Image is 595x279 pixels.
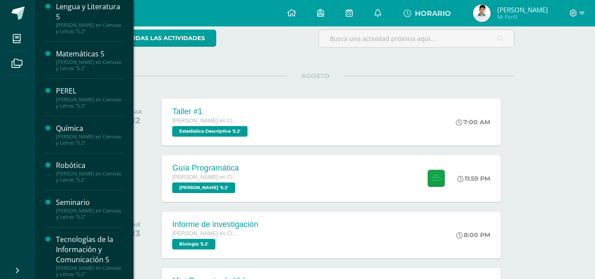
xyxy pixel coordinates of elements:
[131,228,141,238] div: 13
[172,231,238,237] span: [PERSON_NAME] en Ciencias y Letras
[415,9,451,18] span: HORARIO
[56,49,123,59] div: Matemáticas 5
[56,86,123,96] div: PEREL
[456,231,490,239] div: 8:00 PM
[56,97,123,109] div: [PERSON_NAME] en Ciencias y Letras "5.2"
[56,86,123,108] a: PEREL[PERSON_NAME] en Ciencias y Letras "5.2"
[457,175,490,182] div: 11:59 PM
[131,222,141,228] div: MIÉ
[172,174,238,180] span: [PERSON_NAME] en Ciencias y Letras
[172,107,250,116] div: Taller #1
[56,265,123,277] div: [PERSON_NAME] en Ciencias y Letras "5.2"
[56,171,123,183] div: [PERSON_NAME] en Ciencias y Letras "5.2"
[172,126,248,137] span: Estadística Descriptiva '5.2'
[56,123,123,146] a: Química[PERSON_NAME] en Ciencias y Letras "5.2"
[172,239,215,249] span: Biología '5.2'
[56,59,123,71] div: [PERSON_NAME] en Ciencias y Letras "5.2"
[56,22,123,34] div: [PERSON_NAME] en Ciencias y Letras "5.2"
[56,134,123,146] div: [PERSON_NAME] en Ciencias y Letras "5.2"
[129,115,142,126] div: 12
[172,118,238,124] span: [PERSON_NAME] en Ciencias y Letras
[56,208,123,220] div: [PERSON_NAME] en Ciencias y Letras "5.2"
[287,72,344,80] span: AGOSTO
[172,164,239,173] div: Guía Programática
[497,13,548,21] span: Mi Perfil
[56,2,123,22] div: Lengua y Literatura 5
[116,30,216,47] a: todas las Actividades
[56,197,123,208] div: Seminario
[172,220,258,229] div: Informe de investigación
[56,2,123,34] a: Lengua y Literatura 5[PERSON_NAME] en Ciencias y Letras "5.2"
[456,118,490,126] div: 7:00 AM
[319,30,514,47] input: Busca una actividad próxima aquí...
[56,197,123,220] a: Seminario[PERSON_NAME] en Ciencias y Letras "5.2"
[56,234,123,277] a: Tecnologías de la Información y Comunicación 5[PERSON_NAME] en Ciencias y Letras "5.2"
[129,109,142,115] div: MAR
[172,182,235,193] span: PEREL '5.2'
[56,123,123,134] div: Química
[56,234,123,265] div: Tecnologías de la Información y Comunicación 5
[497,5,548,14] span: [PERSON_NAME]
[473,4,491,22] img: 374c95e294a0aa78f3cacb18a9b8c350.png
[56,49,123,71] a: Matemáticas 5[PERSON_NAME] en Ciencias y Letras "5.2"
[56,160,123,183] a: Robótica[PERSON_NAME] en Ciencias y Letras "5.2"
[56,160,123,171] div: Robótica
